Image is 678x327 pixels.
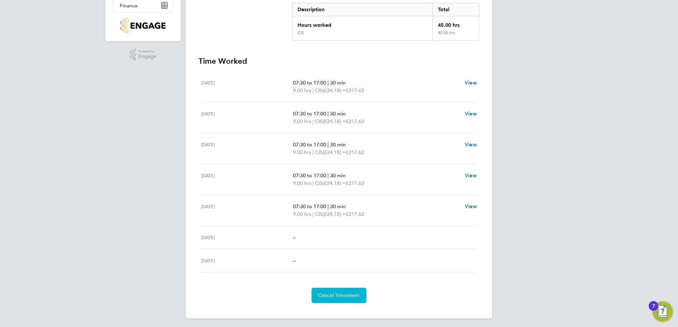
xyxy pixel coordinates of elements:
[465,203,477,209] span: View
[201,203,293,218] div: [DATE]
[315,149,323,156] span: CIS
[346,149,364,155] span: £217.62
[465,142,477,148] span: View
[330,172,346,178] span: 30 min
[323,211,346,217] span: (£24.18) =
[293,118,311,124] span: 9.00 hrs
[298,30,304,35] div: CIS
[313,211,314,217] span: |
[313,180,314,186] span: |
[120,18,165,33] img: countryside-properties-logo-retina.png
[323,87,346,93] span: (£24.18) =
[328,142,329,148] span: |
[293,111,326,117] span: 07:30 to 17:00
[465,110,477,118] a: View
[465,141,477,149] a: View
[201,257,293,265] div: [DATE]
[199,56,479,66] h3: Time Worked
[328,203,329,209] span: |
[130,49,157,61] a: Powered byEngage
[328,111,329,117] span: |
[293,87,311,93] span: 9.00 hrs
[293,203,326,209] span: 07:30 to 17:00
[330,80,346,86] span: 30 min
[346,118,364,124] span: £217.62
[330,111,346,117] span: 30 min
[139,49,156,54] span: Powered by
[201,110,293,125] div: [DATE]
[346,87,364,93] span: £217.62
[465,79,477,87] a: View
[433,30,479,40] div: 45.00 hrs
[465,172,477,178] span: View
[465,111,477,117] span: View
[315,118,323,125] span: CIS
[293,211,311,217] span: 9.00 hrs
[323,149,346,155] span: (£24.18) =
[465,80,477,86] span: View
[465,203,477,210] a: View
[201,172,293,187] div: [DATE]
[292,16,433,30] div: Hours worked
[328,172,329,178] span: |
[346,211,364,217] span: £217.62
[433,16,479,30] div: 45.00 hrs
[313,118,314,124] span: |
[346,180,364,186] span: £217.62
[292,3,433,16] div: Description
[312,288,366,303] button: Cancel Timesheet
[293,149,311,155] span: 9.00 hrs
[120,3,138,9] span: Finance
[465,172,477,179] a: View
[293,234,296,240] span: –
[323,118,346,124] span: (£24.18) =
[139,54,156,59] span: Engage
[330,203,346,209] span: 30 min
[293,172,326,178] span: 07:30 to 17:00
[293,180,311,186] span: 9.00 hrs
[201,79,293,94] div: [DATE]
[313,149,314,155] span: |
[330,142,346,148] span: 30 min
[293,258,296,264] span: –
[315,210,323,218] span: CIS
[201,234,293,241] div: [DATE]
[293,80,326,86] span: 07:30 to 17:00
[315,179,323,187] span: CIS
[652,306,655,314] div: 7
[293,142,326,148] span: 07:30 to 17:00
[433,3,479,16] div: Total
[323,180,346,186] span: (£24.18) =
[201,141,293,156] div: [DATE]
[315,87,323,94] span: CIS
[652,302,673,322] button: Open Resource Center, 7 new notifications
[328,80,329,86] span: |
[113,18,173,33] a: Go to home page
[318,292,360,299] span: Cancel Timesheet
[292,3,479,41] div: Summary
[313,87,314,93] span: |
